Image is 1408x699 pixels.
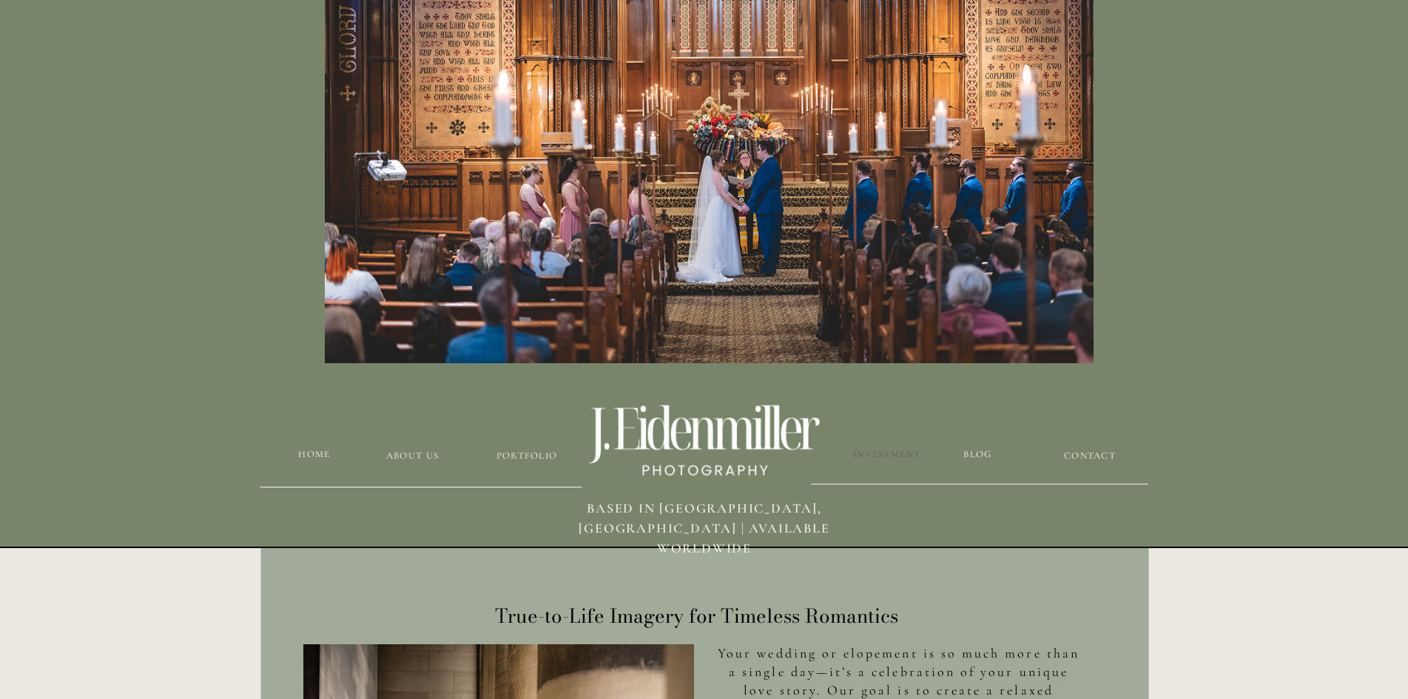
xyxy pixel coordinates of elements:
a: Portfolio [483,449,571,463]
a: about us [357,449,469,463]
span: BASED in [GEOGRAPHIC_DATA], [GEOGRAPHIC_DATA] | available worldwide [579,500,829,556]
a: Investment [852,448,922,462]
a: blog [917,448,1039,462]
h1: True-to-Life Imagery for Timeless Romantics [494,604,899,632]
a: CONTACT [1055,449,1125,463]
a: HOME [292,448,338,462]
